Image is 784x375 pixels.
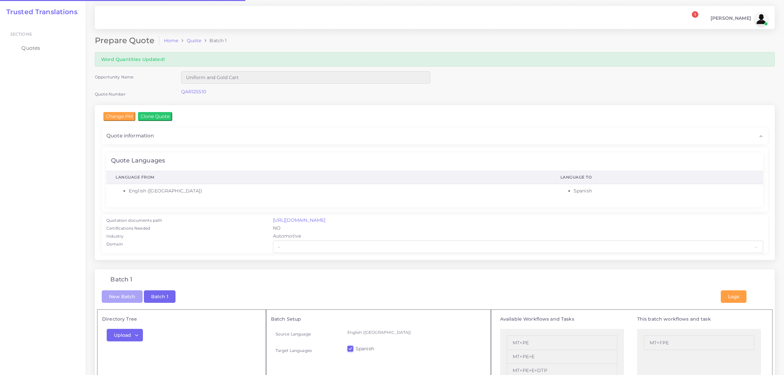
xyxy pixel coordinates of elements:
[728,294,739,300] span: Logs
[721,290,746,303] button: Logs
[692,11,698,18] span: 1
[21,44,40,52] span: Quotes
[187,37,202,44] a: Quote
[110,276,132,283] h4: Batch 1
[129,187,542,194] li: English ([GEOGRAPHIC_DATA])
[106,233,123,239] label: Industry
[103,112,135,121] input: Change PM
[686,15,697,24] a: 1
[106,241,123,247] label: Domain
[268,225,768,233] div: NO
[106,217,162,223] label: Quotation documents path
[181,89,206,95] a: QAR125510
[500,316,624,322] h5: Available Workflows and Tasks
[755,13,768,26] img: avatar
[276,348,312,353] label: Target Languages
[271,316,486,322] h5: Batch Setup
[102,316,261,322] h5: Directory Tree
[95,36,159,45] h2: Prepare Quote
[102,290,143,303] button: New Batch
[356,345,374,352] label: Spanish
[273,217,326,223] a: [URL][DOMAIN_NAME]
[507,350,617,364] li: MT+PE+E
[2,8,77,16] a: Trusted Translations
[107,329,143,341] button: Upload
[644,335,754,350] li: MT+FPE
[144,293,176,299] a: Batch 1
[111,157,165,164] h4: Quote Languages
[5,41,81,55] a: Quotes
[106,225,150,231] label: Certifications Needed
[268,233,768,241] div: Automotive
[201,37,227,44] li: Batch 1
[10,32,32,37] span: Sections
[106,171,551,184] th: Language From
[347,329,482,336] p: English ([GEOGRAPHIC_DATA])
[164,37,178,44] a: Home
[707,13,770,26] a: [PERSON_NAME]avatar
[711,16,751,20] span: [PERSON_NAME]
[276,331,311,337] label: Source Language
[102,128,768,144] div: Quote information
[574,187,754,194] li: Spanish
[138,112,172,121] input: Clone Quote
[551,171,763,184] th: Language To
[95,52,775,66] div: Word Quantities Updated!
[95,91,126,97] label: Quote Number
[637,316,761,322] h5: This batch workflows and task
[507,335,617,350] li: MT+PE
[102,293,143,299] a: New Batch
[95,74,133,80] label: Opportunity Name
[144,290,176,303] button: Batch 1
[106,132,154,139] span: Quote information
